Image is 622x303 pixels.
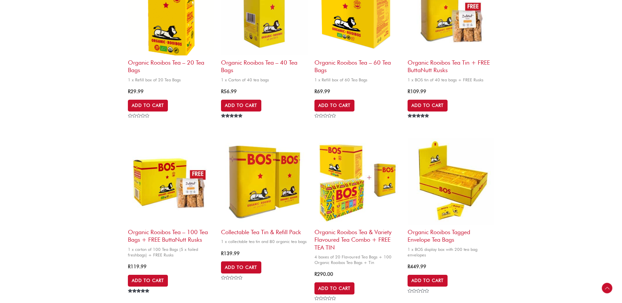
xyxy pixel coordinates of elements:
[314,55,401,74] h2: Organic Rooibos Tea – 60 Tea Bags
[221,251,240,256] bdi: 139.99
[221,251,224,256] span: R
[314,89,317,94] span: R
[128,89,144,94] bdi: 29.99
[221,239,308,244] span: 1 x collectable tea tin and 80 organic tea bags
[128,89,130,94] span: R
[128,77,214,83] span: 1 x Refill box of 20 Tea Bags
[128,264,147,270] bdi: 119.99
[408,55,494,74] h2: Organic Rooibos Tea Tin + FREE ButtaNutt Rusks
[408,114,430,133] span: Rated out of 5
[221,114,244,133] span: Rated out of 5
[408,138,494,260] a: Organic Rooibos Tagged Envelope Tea Bags1 x BOS display box with 200 tea bag envelopes
[314,271,333,277] bdi: 290.00
[314,138,401,225] img: organic rooibos tea & variety flavoured tea combo + free tea tin
[408,77,494,83] span: 1 x BOS tin of 40 tea bags + FREE Rusks
[128,138,214,225] img: organic rooibos tea 100 tea bags
[128,225,214,244] h2: Organic Rooibos Tea – 100 Tea Bags + FREE ButtaNutt Rusks
[408,275,448,287] a: Add to cart: “Organic Rooibos Tagged Envelope Tea Bags”
[221,261,261,273] a: Read more about “Collectable Tea Tin & Refill Pack”
[408,89,410,94] span: R
[408,247,494,258] span: 1 x BOS display box with 200 tea bag envelopes
[221,138,308,247] a: Collectable Tea Tin & Refill Pack1 x collectable tea tin and 80 organic tea bags
[128,100,168,111] a: Add to cart: “Organic Rooibos Tea - 20 Tea Bags”
[408,225,494,244] h2: Organic Rooibos Tagged Envelope Tea Bags
[221,225,308,236] h2: Collectable Tea Tin & Refill Pack
[408,138,494,225] img: Organic Rooibos Tagged Envelope Tea Bags
[128,247,214,258] span: 1 x carton of 100 Tea Bags (5 x foiled freshbags) + FREE Rusks
[314,254,401,265] span: 4 boxes of 20 Flavoured Tea Bags + 100 Organic Rooibos Tea Bags + Tin
[314,282,354,294] a: Add to cart: “Organic Rooibos Tea & Variety Flavoured Tea combo + FREE TEA TIN”
[408,264,426,270] bdi: 449.99
[314,89,330,94] bdi: 69.99
[128,275,168,287] a: Add to cart: “Organic Rooibos Tea - 100 Tea Bags + FREE ButtaNutt Rusks”
[221,55,308,74] h2: Organic Rooibos Tea – 40 tea bags
[408,264,410,270] span: R
[221,100,261,111] a: Add to cart: “Organic Rooibos Tea - 40 tea bags”
[128,138,214,260] a: Organic Rooibos Tea – 100 Tea Bags + FREE ButtaNutt Rusks1 x carton of 100 Tea Bags (5 x foiled f...
[221,77,308,83] span: 1 x Carton of 40 tea bags
[221,89,237,94] bdi: 56.99
[314,77,401,83] span: 1 x Refill box of 60 Tea Bags
[314,100,354,111] a: Add to cart: “Organic Rooibos Tea - 60 Tea Bags”
[408,89,426,94] bdi: 109.99
[221,138,308,225] img: Collectable Tea Tin & Refill Pack
[221,89,224,94] span: R
[314,271,317,277] span: R
[314,225,401,251] h2: Organic Rooibos Tea & Variety Flavoured Tea combo + FREE TEA TIN
[408,100,448,111] a: Add to cart: “Organic Rooibos Tea Tin + FREE ButtaNutt Rusks”
[128,264,130,270] span: R
[314,138,401,268] a: Organic Rooibos Tea & Variety Flavoured Tea combo + FREE TEA TIN4 boxes of 20 Flavoured Tea Bags ...
[128,55,214,74] h2: Organic Rooibos Tea – 20 Tea Bags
